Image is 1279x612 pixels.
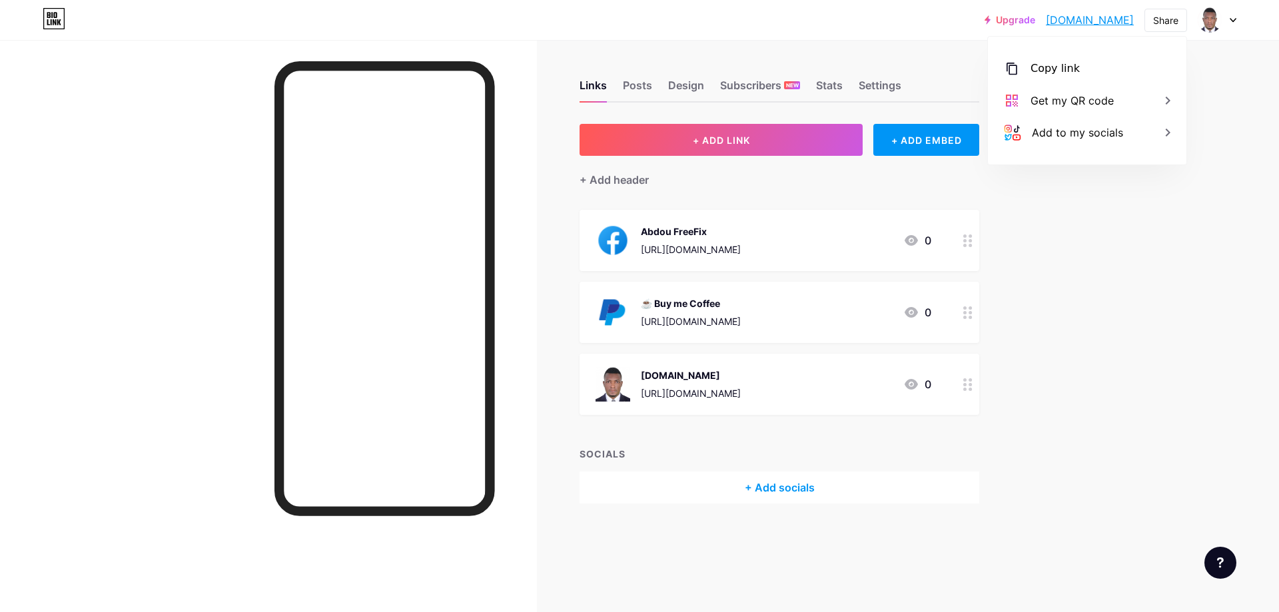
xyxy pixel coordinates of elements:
div: + Add socials [580,471,979,503]
div: ☕ Buy me Coffee [641,296,741,310]
a: [DOMAIN_NAME] [1046,12,1134,28]
img: core2255 [1197,7,1222,33]
img: Abdou FreeFix [596,223,630,258]
div: Settings [859,77,901,101]
div: Posts [623,77,652,101]
img: ☕ Buy me Coffee [596,295,630,330]
div: [URL][DOMAIN_NAME] [641,386,741,400]
div: Subscribers [720,77,800,101]
button: + ADD LINK [580,124,863,156]
div: Share [1153,13,1178,27]
div: 0 [903,304,931,320]
div: [DOMAIN_NAME] [641,368,741,382]
div: + Add header [580,172,649,188]
div: Stats [816,77,843,101]
div: [URL][DOMAIN_NAME] [641,314,741,328]
div: Abdou FreeFix [641,224,741,238]
div: 0 [903,376,931,392]
div: [URL][DOMAIN_NAME] [641,242,741,256]
div: + ADD EMBED [873,124,979,156]
div: Design [668,77,704,101]
span: NEW [786,81,799,89]
a: Upgrade [985,15,1035,25]
div: Copy link [1031,61,1080,77]
div: Get my QR code [1031,93,1114,109]
div: SOCIALS [580,447,979,461]
div: Add to my socials [1032,125,1123,141]
span: + ADD LINK [693,135,750,146]
div: Links [580,77,607,101]
div: 0 [903,232,931,248]
img: About.me [596,367,630,402]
